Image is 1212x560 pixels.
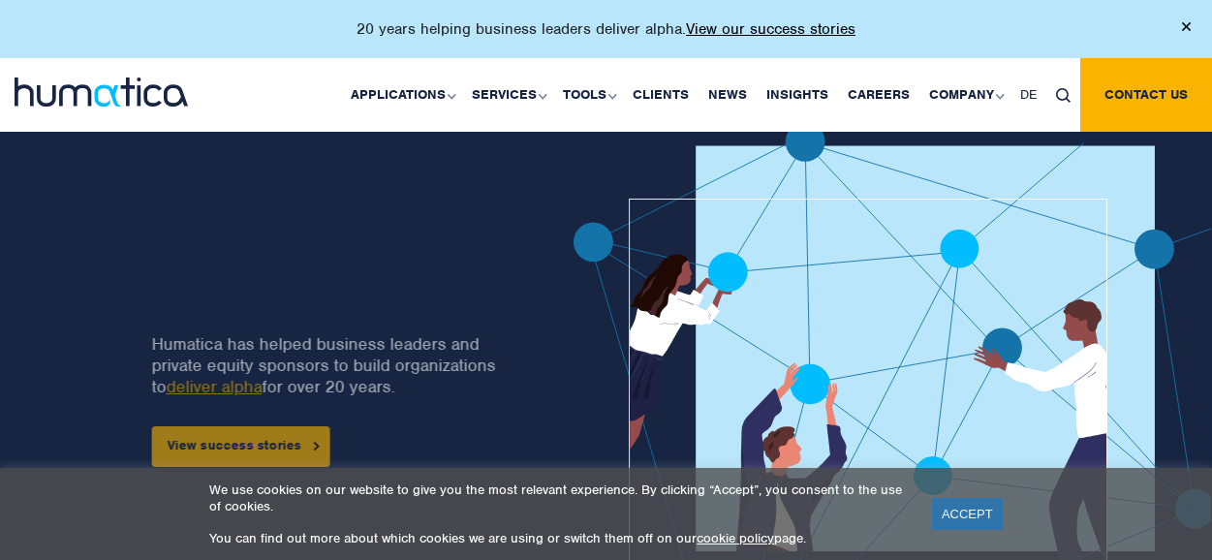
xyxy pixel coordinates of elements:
[1056,88,1071,103] img: search_icon
[553,58,623,132] a: Tools
[919,58,1010,132] a: Company
[341,58,462,132] a: Applications
[313,442,319,451] img: arrowicon
[357,19,855,39] p: 20 years helping business leaders deliver alpha.
[699,58,757,132] a: News
[697,530,774,546] a: cookie policy
[209,482,908,514] p: We use cookies on our website to give you the most relevant experience. By clicking “Accept”, you...
[1080,58,1212,132] a: Contact us
[15,78,188,107] img: logo
[838,58,919,132] a: Careers
[932,498,1003,530] a: ACCEPT
[1010,58,1046,132] a: DE
[462,58,553,132] a: Services
[757,58,838,132] a: Insights
[209,530,908,546] p: You can find out more about which cookies we are using or switch them off on our page.
[151,333,504,397] p: Humatica has helped business leaders and private equity sponsors to build organizations to for ov...
[151,426,329,467] a: View success stories
[623,58,699,132] a: Clients
[686,19,855,39] a: View our success stories
[166,376,262,397] a: deliver alpha
[1020,86,1037,103] span: DE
